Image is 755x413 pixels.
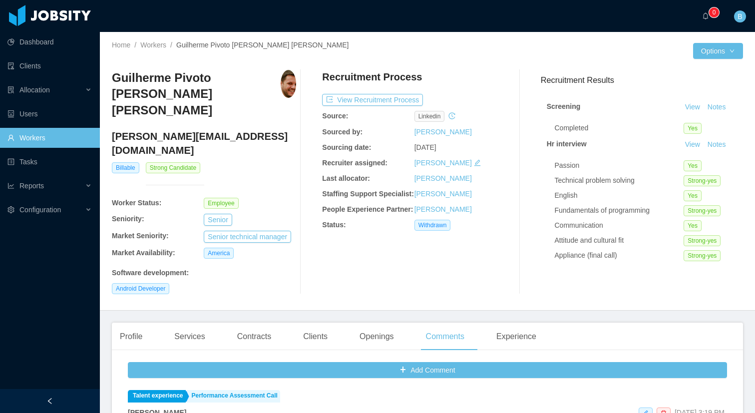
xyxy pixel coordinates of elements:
[684,123,702,134] span: Yes
[704,101,730,113] button: Notes
[140,41,166,49] a: Workers
[322,70,422,84] h4: Recruitment Process
[322,174,370,182] b: Last allocator:
[128,390,186,403] a: Talent experience
[414,174,472,182] a: [PERSON_NAME]
[19,206,61,214] span: Configuration
[19,86,50,94] span: Allocation
[322,128,363,136] b: Sourced by:
[322,112,348,120] b: Source:
[19,182,44,190] span: Reports
[682,103,704,111] a: View
[322,221,346,229] b: Status:
[112,249,175,257] b: Market Availability:
[204,198,238,209] span: Employee
[684,220,702,231] span: Yes
[555,123,684,133] div: Completed
[555,235,684,246] div: Attitude and cultural fit
[176,41,349,49] span: Guilherme Pivoto [PERSON_NAME] [PERSON_NAME]
[414,190,472,198] a: [PERSON_NAME]
[170,41,172,49] span: /
[414,143,436,151] span: [DATE]
[322,143,371,151] b: Sourcing date:
[414,205,472,213] a: [PERSON_NAME]
[187,390,280,403] a: Performance Assessment Call
[555,250,684,261] div: Appliance (final call)
[704,139,730,151] button: Notes
[7,128,92,148] a: icon: userWorkers
[738,10,742,22] span: B
[684,250,721,261] span: Strong-yes
[702,12,709,19] i: icon: bell
[112,41,130,49] a: Home
[7,86,14,93] i: icon: solution
[204,248,234,259] span: America
[682,140,704,148] a: View
[322,190,414,198] b: Staffing Support Specialist:
[414,220,451,231] span: Withdrawn
[7,182,14,189] i: icon: line-chart
[7,152,92,172] a: icon: profileTasks
[281,70,296,98] img: 45b4e4a5-194b-4f25-ac2d-cc57900a09ad_664eae34323bf-400w.png
[7,32,92,52] a: icon: pie-chartDashboard
[414,111,445,122] span: linkedin
[547,140,587,148] strong: Hr interview
[684,190,702,201] span: Yes
[684,160,702,171] span: Yes
[112,232,169,240] b: Market Seniority:
[322,159,387,167] b: Recruiter assigned:
[229,323,279,351] div: Contracts
[204,231,291,243] button: Senior technical manager
[112,283,169,294] span: Android Developer
[555,160,684,171] div: Passion
[555,205,684,216] div: Fundamentals of programming
[709,7,719,17] sup: 0
[555,220,684,231] div: Communication
[146,162,200,173] span: Strong Candidate
[547,102,581,110] strong: Screening
[112,269,189,277] b: Software development :
[112,162,139,173] span: Billable
[7,104,92,124] a: icon: robotUsers
[684,235,721,246] span: Strong-yes
[418,323,472,351] div: Comments
[295,323,336,351] div: Clients
[555,175,684,186] div: Technical problem solving
[555,190,684,201] div: English
[322,96,423,104] a: icon: exportView Recruitment Process
[166,323,213,351] div: Services
[684,175,721,186] span: Strong-yes
[112,199,161,207] b: Worker Status:
[7,56,92,76] a: icon: auditClients
[414,128,472,136] a: [PERSON_NAME]
[322,205,413,213] b: People Experience Partner:
[488,323,544,351] div: Experience
[204,214,232,226] button: Senior
[474,159,481,166] i: icon: edit
[541,74,743,86] h3: Recruitment Results
[112,215,144,223] b: Seniority:
[414,159,472,167] a: [PERSON_NAME]
[352,323,402,351] div: Openings
[112,323,150,351] div: Profile
[684,205,721,216] span: Strong-yes
[134,41,136,49] span: /
[693,43,743,59] button: Optionsicon: down
[322,94,423,106] button: icon: exportView Recruitment Process
[7,206,14,213] i: icon: setting
[128,362,727,378] button: icon: plusAdd Comment
[448,112,455,119] i: icon: history
[112,70,281,118] h3: Guilherme Pivoto [PERSON_NAME] [PERSON_NAME]
[112,129,296,157] h4: [PERSON_NAME][EMAIL_ADDRESS][DOMAIN_NAME]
